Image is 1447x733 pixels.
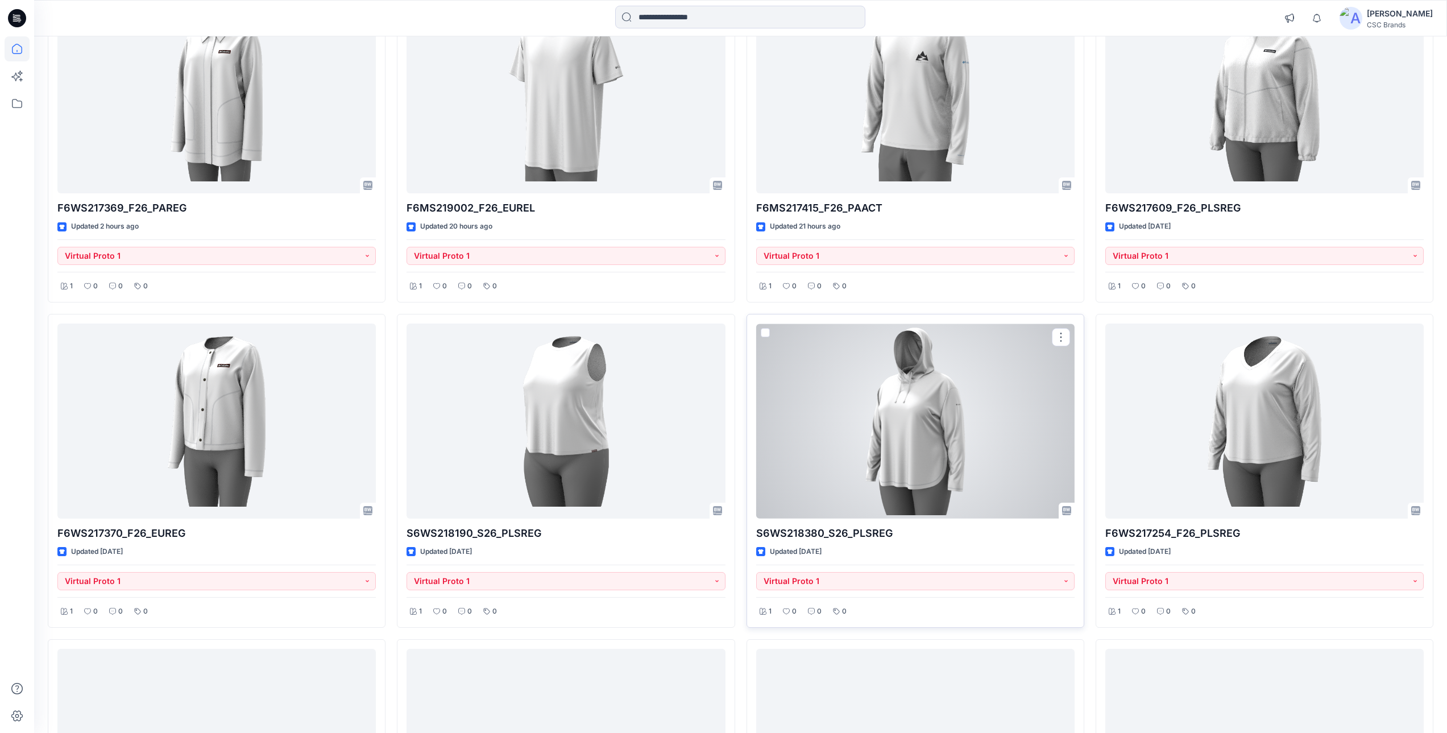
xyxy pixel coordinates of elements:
[407,324,725,519] a: S6WS218190_S26_PLSREG
[71,221,139,233] p: Updated 2 hours ago
[1119,546,1171,558] p: Updated [DATE]
[143,280,148,292] p: 0
[57,525,376,541] p: F6WS217370_F26_EUREG
[419,280,422,292] p: 1
[93,280,98,292] p: 0
[407,200,725,216] p: F6MS219002_F26_EUREL
[467,606,472,618] p: 0
[792,606,797,618] p: 0
[1118,606,1121,618] p: 1
[842,606,847,618] p: 0
[70,606,73,618] p: 1
[419,606,422,618] p: 1
[1166,606,1171,618] p: 0
[1340,7,1362,30] img: avatar
[1191,280,1196,292] p: 0
[442,280,447,292] p: 0
[1105,324,1424,519] a: F6WS217254_F26_PLSREG
[71,546,123,558] p: Updated [DATE]
[1118,280,1121,292] p: 1
[756,324,1075,519] a: S6WS218380_S26_PLSREG
[118,280,123,292] p: 0
[1105,200,1424,216] p: F6WS217609_F26_PLSREG
[70,280,73,292] p: 1
[442,606,447,618] p: 0
[756,525,1075,541] p: S6WS218380_S26_PLSREG
[770,546,822,558] p: Updated [DATE]
[420,546,472,558] p: Updated [DATE]
[118,606,123,618] p: 0
[420,221,492,233] p: Updated 20 hours ago
[1141,606,1146,618] p: 0
[407,525,725,541] p: S6WS218190_S26_PLSREG
[756,200,1075,216] p: F6MS217415_F26_PAACT
[769,606,772,618] p: 1
[1119,221,1171,233] p: Updated [DATE]
[1166,280,1171,292] p: 0
[792,280,797,292] p: 0
[817,280,822,292] p: 0
[57,200,376,216] p: F6WS217369_F26_PAREG
[93,606,98,618] p: 0
[143,606,148,618] p: 0
[1367,7,1433,20] div: [PERSON_NAME]
[492,280,497,292] p: 0
[769,280,772,292] p: 1
[57,324,376,519] a: F6WS217370_F26_EUREG
[1367,20,1433,29] div: CSC Brands
[842,280,847,292] p: 0
[467,280,472,292] p: 0
[492,606,497,618] p: 0
[817,606,822,618] p: 0
[1141,280,1146,292] p: 0
[1191,606,1196,618] p: 0
[1105,525,1424,541] p: F6WS217254_F26_PLSREG
[770,221,840,233] p: Updated 21 hours ago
